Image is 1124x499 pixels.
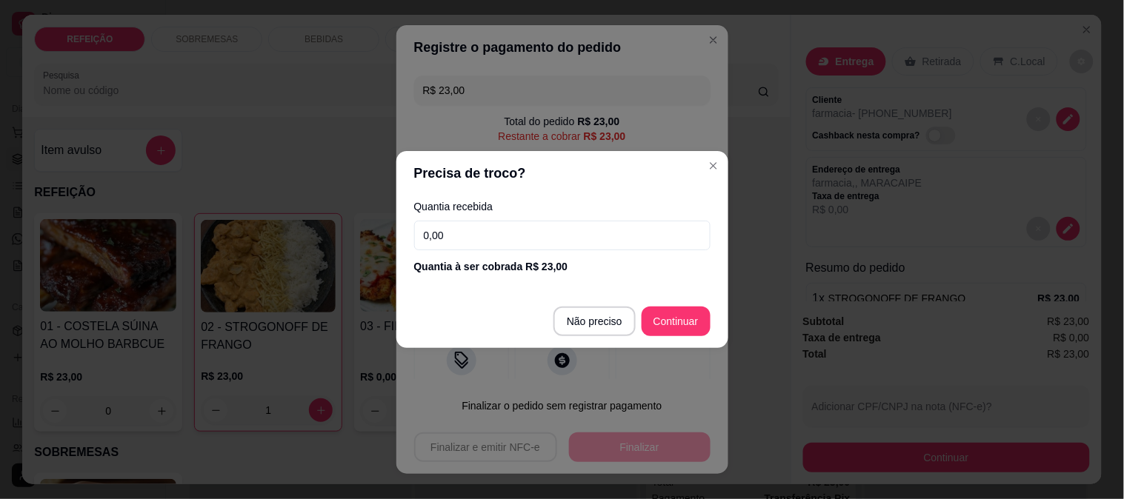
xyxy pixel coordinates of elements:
[702,154,725,178] button: Close
[553,307,636,336] button: Não preciso
[414,201,711,212] label: Quantia recebida
[396,151,728,195] header: Precisa de troco?
[642,307,711,336] button: Continuar
[414,259,711,274] div: Quantia à ser cobrada R$ 23,00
